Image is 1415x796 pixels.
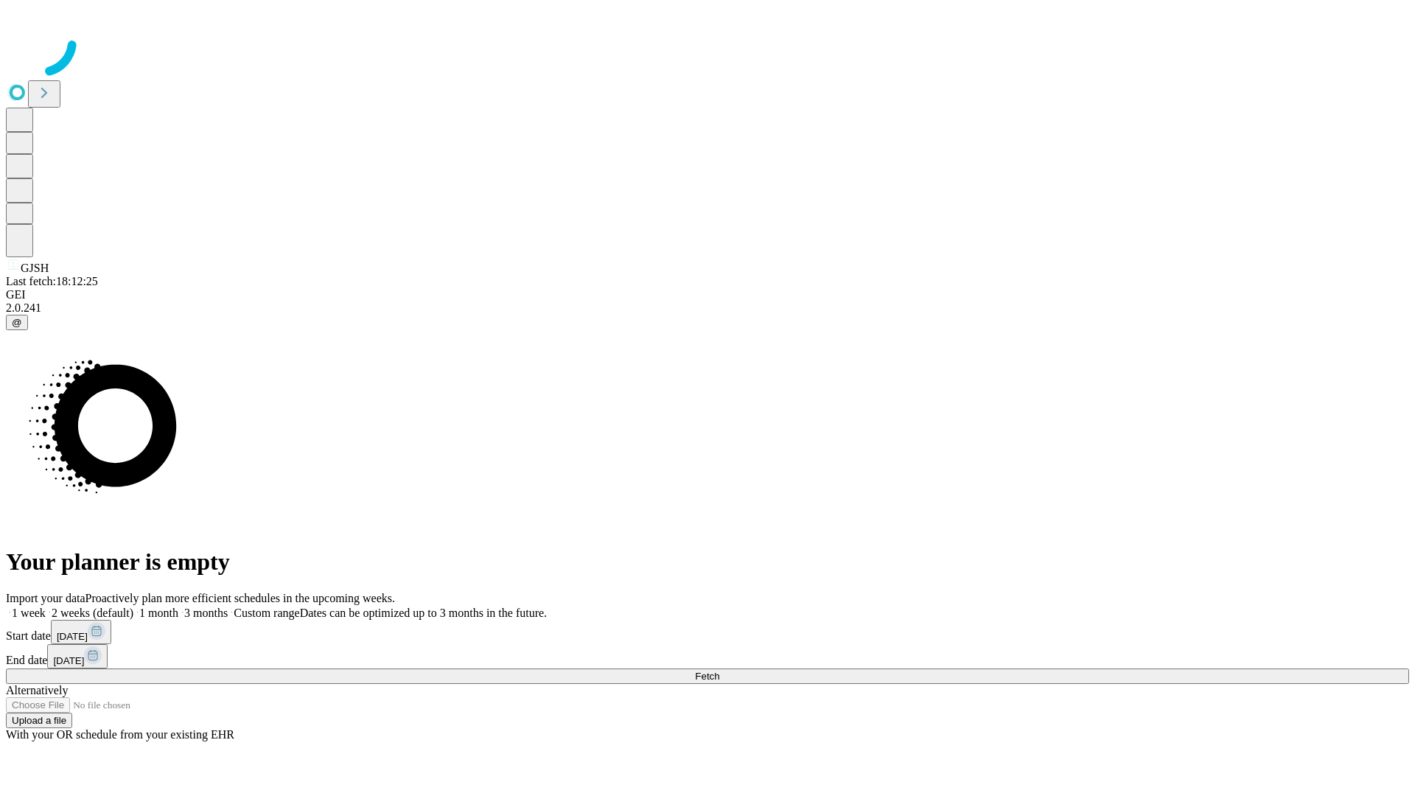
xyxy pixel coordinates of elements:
[234,607,299,619] span: Custom range
[12,317,22,328] span: @
[47,644,108,668] button: [DATE]
[6,713,72,728] button: Upload a file
[12,607,46,619] span: 1 week
[6,275,98,287] span: Last fetch: 18:12:25
[51,620,111,644] button: [DATE]
[139,607,178,619] span: 1 month
[6,728,234,741] span: With your OR schedule from your existing EHR
[21,262,49,274] span: GJSH
[6,548,1409,576] h1: Your planner is empty
[53,655,84,666] span: [DATE]
[300,607,547,619] span: Dates can be optimized up to 3 months in the future.
[57,631,88,642] span: [DATE]
[6,592,85,604] span: Import your data
[6,620,1409,644] div: Start date
[6,668,1409,684] button: Fetch
[6,288,1409,301] div: GEI
[6,644,1409,668] div: End date
[184,607,228,619] span: 3 months
[85,592,395,604] span: Proactively plan more efficient schedules in the upcoming weeks.
[6,315,28,330] button: @
[6,301,1409,315] div: 2.0.241
[695,671,719,682] span: Fetch
[52,607,133,619] span: 2 weeks (default)
[6,684,68,696] span: Alternatively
